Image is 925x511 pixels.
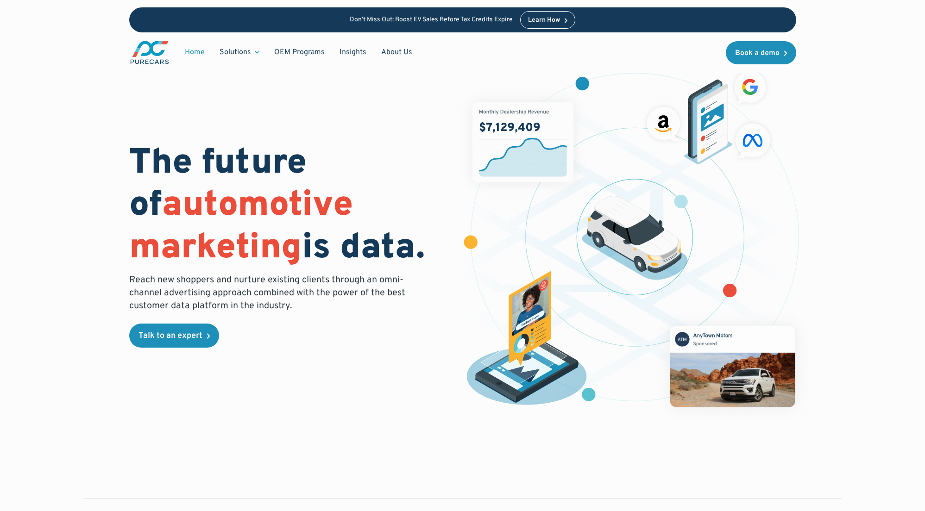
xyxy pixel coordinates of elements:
p: Reach new shoppers and nurture existing clients through an omni-channel advertising approach comb... [129,274,411,312]
div: Talk to an expert [138,332,202,340]
p: Don’t Miss Out: Boost EV Sales Before Tax Credits Expire [350,16,513,24]
div: Solutions [220,47,251,57]
div: Learn How [528,17,560,24]
a: Home [177,44,212,61]
a: Learn How [520,11,575,29]
img: ads on social media and advertising partners [642,67,775,164]
img: illustration of a vehicle [582,196,688,280]
img: persona of a buyer [458,271,596,409]
div: Solutions [212,44,267,61]
a: main [129,40,170,65]
a: Talk to an expert [129,324,219,348]
a: Book a demo [726,41,796,64]
a: Insights [332,44,374,61]
div: Book a demo [735,50,780,57]
h1: The future of is data. [129,143,452,270]
a: About Us [374,44,420,61]
span: automotive marketing [129,184,353,270]
img: chart showing monthly dealership revenue of $7m [472,102,573,182]
img: mockup of facebook post [653,308,812,424]
a: OEM Programs [267,44,332,61]
img: purecars logo [129,40,170,65]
